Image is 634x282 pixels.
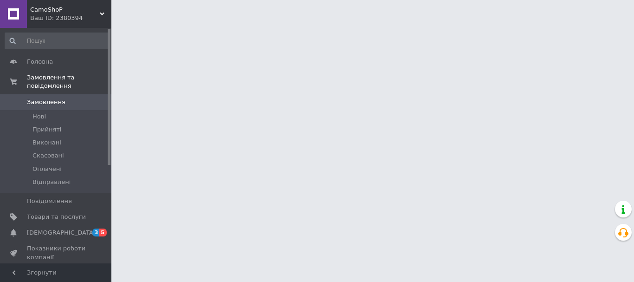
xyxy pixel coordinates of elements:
span: Замовлення та повідомлення [27,73,111,90]
span: [DEMOGRAPHIC_DATA] [27,229,96,237]
span: Оплачені [32,165,62,173]
span: Повідомлення [27,197,72,205]
span: Замовлення [27,98,65,106]
span: Виконані [32,138,61,147]
span: 5 [99,229,107,236]
span: Прийняті [32,125,61,134]
span: Відправлені [32,178,71,186]
span: Показники роботи компанії [27,244,86,261]
span: CamoShoP [30,6,100,14]
span: 3 [92,229,100,236]
span: Нові [32,112,46,121]
span: Головна [27,58,53,66]
span: Скасовані [32,151,64,160]
input: Пошук [5,33,110,49]
span: Товари та послуги [27,213,86,221]
div: Ваш ID: 2380394 [30,14,111,22]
